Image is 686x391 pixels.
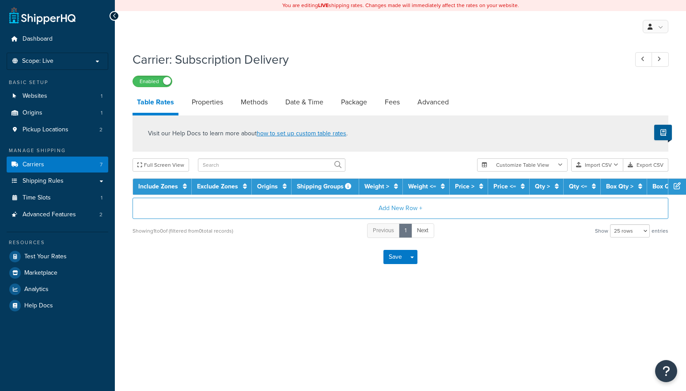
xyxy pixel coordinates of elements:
[24,286,49,293] span: Analytics
[7,157,108,173] a: Carriers7
[7,207,108,223] a: Advanced Features2
[7,173,108,189] a: Shipping Rules
[417,226,428,234] span: Next
[7,31,108,47] a: Dashboard
[23,35,53,43] span: Dashboard
[23,177,64,185] span: Shipping Rules
[101,194,102,202] span: 1
[138,182,178,191] a: Include Zones
[148,129,348,138] p: Visit our Help Docs to learn more about .
[7,105,108,121] a: Origins1
[7,122,108,138] li: Pickup Locations
[408,182,436,191] a: Weight <=
[133,92,178,115] a: Table Rates
[23,109,42,117] span: Origins
[99,211,102,218] span: 2
[7,79,108,86] div: Basic Setup
[635,52,652,67] a: Previous Record
[595,225,608,237] span: Show
[23,211,76,218] span: Advanced Features
[318,1,329,9] b: LIVE
[455,182,474,191] a: Price >
[23,161,44,169] span: Carriers
[23,92,47,100] span: Websites
[99,126,102,134] span: 2
[571,158,623,172] button: Import CSV
[133,198,668,219] button: Add New Row +
[24,253,67,261] span: Test Your Rates
[367,223,400,238] a: Previous
[7,249,108,264] a: Test Your Rates
[606,182,633,191] a: Box Qty >
[373,226,394,234] span: Previous
[477,158,568,172] button: Customize Table View
[22,57,53,65] span: Scope: Live
[7,122,108,138] a: Pickup Locations2
[7,281,108,297] a: Analytics
[399,223,412,238] a: 1
[7,265,108,281] a: Marketplace
[623,158,668,172] button: Export CSV
[655,360,677,382] button: Open Resource Center
[198,158,345,172] input: Search
[7,105,108,121] li: Origins
[535,182,550,191] a: Qty >
[197,182,238,191] a: Exclude Zones
[236,92,272,113] a: Methods
[652,225,668,237] span: entries
[413,92,453,113] a: Advanced
[411,223,434,238] a: Next
[337,92,371,113] a: Package
[100,161,102,169] span: 7
[187,92,227,113] a: Properties
[133,158,189,172] button: Full Screen View
[292,179,359,195] th: Shipping Groups
[383,250,407,264] button: Save
[364,182,389,191] a: Weight >
[133,51,619,68] h1: Carrier: Subscription Delivery
[569,182,587,191] a: Qty <=
[652,52,669,67] a: Next Record
[133,76,172,87] label: Enabled
[7,147,108,154] div: Manage Shipping
[7,88,108,104] li: Websites
[493,182,516,191] a: Price <=
[257,182,278,191] a: Origins
[7,239,108,246] div: Resources
[101,92,102,100] span: 1
[23,126,68,134] span: Pickup Locations
[654,125,672,140] button: Show Help Docs
[24,269,57,277] span: Marketplace
[257,129,346,138] a: how to set up custom table rates
[380,92,404,113] a: Fees
[23,194,51,202] span: Time Slots
[7,298,108,314] a: Help Docs
[133,225,233,237] div: Showing 1 to 0 of (filtered from 0 total records)
[101,109,102,117] span: 1
[281,92,328,113] a: Date & Time
[7,88,108,104] a: Websites1
[7,190,108,206] li: Time Slots
[7,207,108,223] li: Advanced Features
[652,182,683,191] a: Box Qty <=
[7,157,108,173] li: Carriers
[7,190,108,206] a: Time Slots1
[24,302,53,310] span: Help Docs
